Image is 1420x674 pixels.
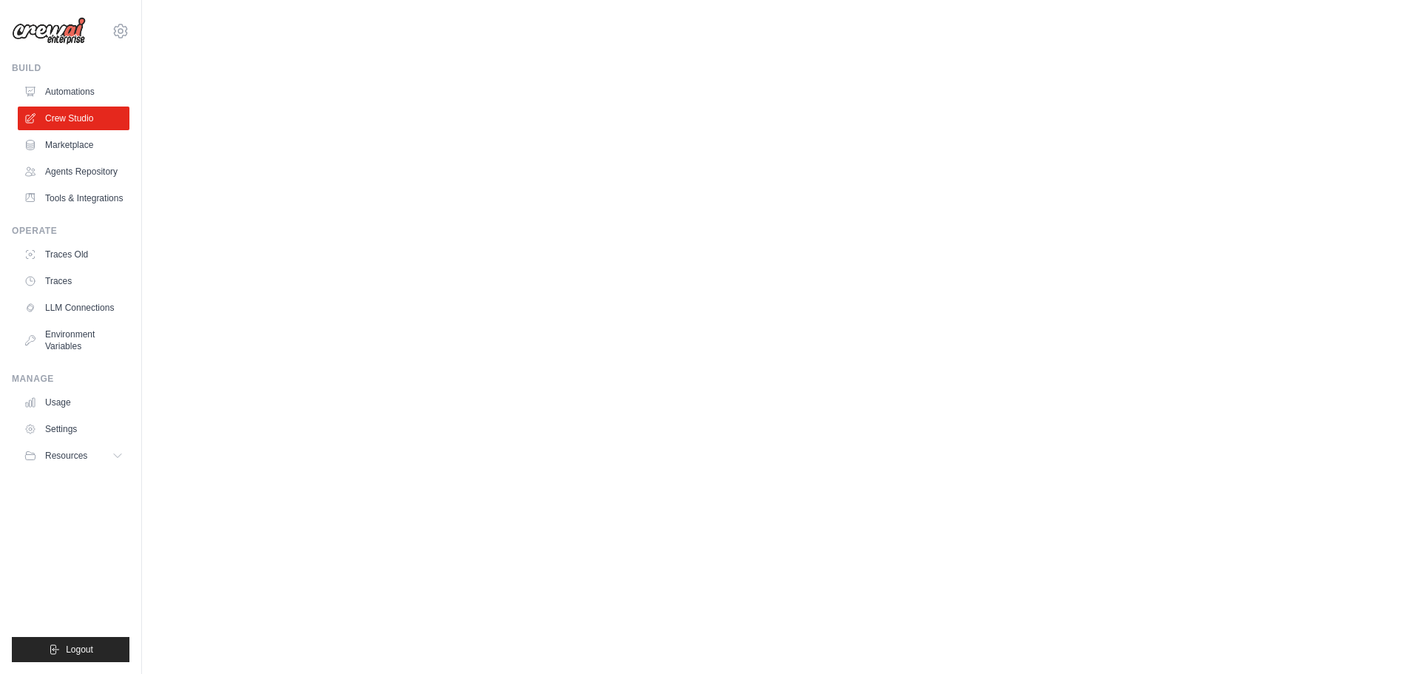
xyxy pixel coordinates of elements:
a: Settings [18,417,129,441]
a: LLM Connections [18,296,129,320]
a: Traces [18,269,129,293]
img: Logo [12,17,86,45]
a: Crew Studio [18,107,129,130]
a: Environment Variables [18,323,129,358]
div: Manage [12,373,129,385]
button: Logout [12,637,129,662]
a: Agents Repository [18,160,129,183]
div: Build [12,62,129,74]
a: Automations [18,80,129,104]
a: Tools & Integrations [18,186,129,210]
a: Marketplace [18,133,129,157]
a: Usage [18,391,129,414]
span: Logout [66,644,93,656]
a: Traces Old [18,243,129,266]
button: Resources [18,444,129,468]
div: Operate [12,225,129,237]
span: Resources [45,450,87,462]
